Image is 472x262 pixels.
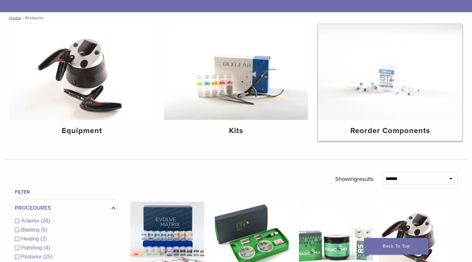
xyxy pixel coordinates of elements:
img: Kits [164,24,308,120]
a: Home [7,16,21,20]
a: Kits [164,24,308,141]
nav: Products [5,12,467,24]
span: (2) [40,236,47,241]
img: Equipment [10,24,154,120]
h4: Equipment [15,125,149,137]
span: (25) [43,254,52,259]
a: Equipment [10,24,154,141]
p: Showing results [335,172,373,186]
span: / [21,16,25,20]
span: (5) [41,227,48,232]
span: (4) [44,245,50,250]
a: Reorder Components [318,24,462,141]
img: Reorder Components [318,24,462,120]
h4: Kits [169,125,303,137]
span: Blasting [21,227,41,232]
span: (28) [41,218,50,224]
span: Anterior [21,218,41,224]
span: Posterior [21,254,43,259]
h4: Filter [15,188,116,196]
span: Polishing [21,245,44,250]
h4: Reorder Components [323,125,457,137]
span: Heating [21,236,40,241]
label: Procedures [15,204,116,212]
a: Back To Top [364,238,428,255]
